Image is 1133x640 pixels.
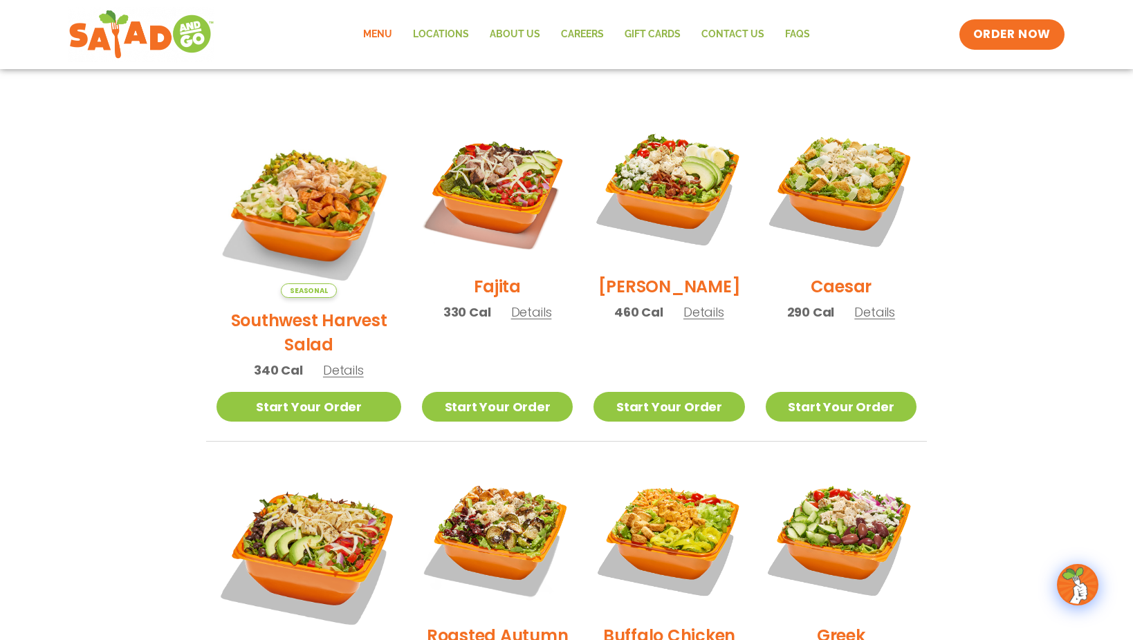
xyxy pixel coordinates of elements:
[422,462,573,613] img: Product photo for Roasted Autumn Salad
[443,303,491,321] span: 330 Cal
[422,113,573,264] img: Product photo for Fajita Salad
[217,392,401,422] a: Start Your Order
[598,274,741,299] h2: [PERSON_NAME]
[766,462,916,613] img: Product photo for Greek Salad
[959,19,1065,50] a: ORDER NOW
[479,19,551,50] a: About Us
[217,308,401,357] h2: Southwest Harvest Salad
[683,303,724,321] span: Details
[766,113,916,264] img: Product photo for Caesar Salad
[422,392,573,422] a: Start Your Order
[593,113,744,264] img: Product photo for Cobb Salad
[593,462,744,613] img: Product photo for Buffalo Chicken Salad
[511,303,552,321] span: Details
[854,303,895,321] span: Details
[1058,565,1097,604] img: wpChatIcon
[811,274,872,299] h2: Caesar
[691,19,775,50] a: Contact Us
[217,113,401,298] img: Product photo for Southwest Harvest Salad
[614,303,663,321] span: 460 Cal
[787,303,835,321] span: 290 Cal
[68,7,214,62] img: new-SAG-logo-768×292
[403,19,479,50] a: Locations
[551,19,614,50] a: Careers
[353,19,403,50] a: Menu
[593,392,744,422] a: Start Your Order
[281,283,337,298] span: Seasonal
[775,19,820,50] a: FAQs
[614,19,691,50] a: GIFT CARDS
[323,361,364,379] span: Details
[474,274,521,299] h2: Fajita
[766,392,916,422] a: Start Your Order
[254,361,303,379] span: 340 Cal
[353,19,820,50] nav: Menu
[973,26,1051,43] span: ORDER NOW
